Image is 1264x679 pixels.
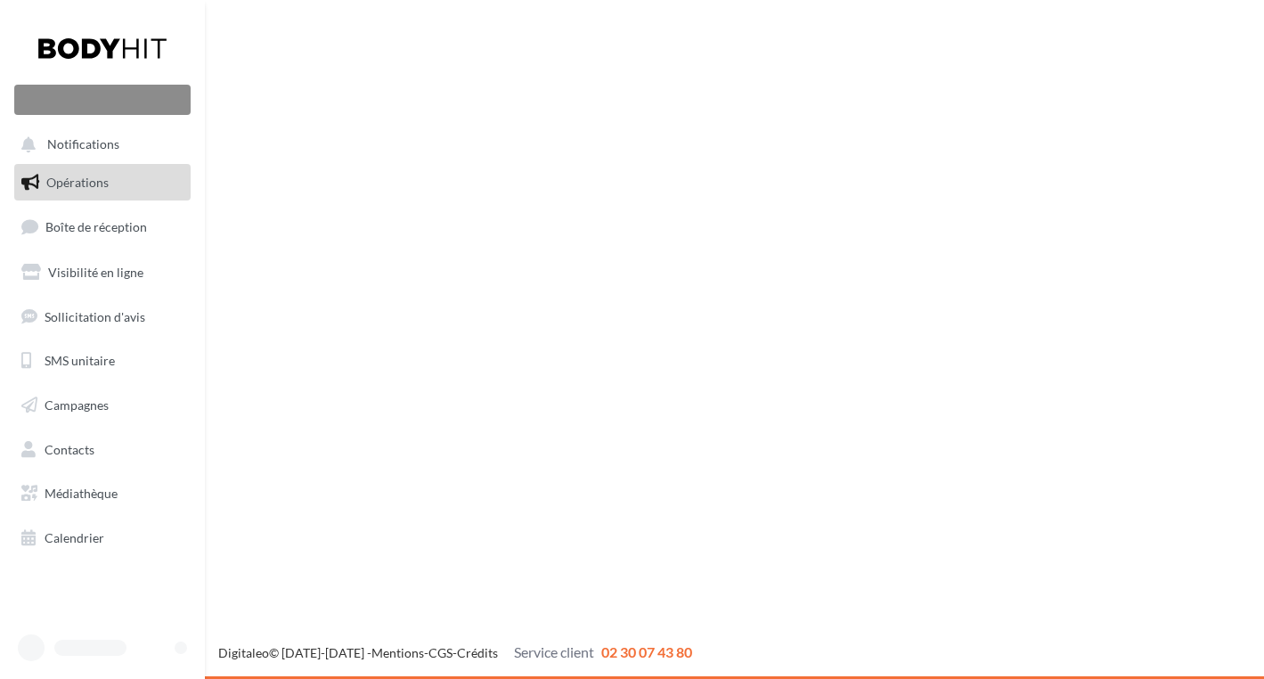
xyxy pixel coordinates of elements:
[45,486,118,501] span: Médiathèque
[457,645,498,660] a: Crédits
[14,85,191,115] div: Nouvelle campagne
[45,353,115,368] span: SMS unitaire
[46,175,109,190] span: Opérations
[11,342,194,380] a: SMS unitaire
[11,475,194,512] a: Médiathèque
[11,519,194,557] a: Calendrier
[601,643,692,660] span: 02 30 07 43 80
[514,643,594,660] span: Service client
[45,308,145,323] span: Sollicitation d'avis
[11,164,194,201] a: Opérations
[428,645,453,660] a: CGS
[45,530,104,545] span: Calendrier
[45,219,147,234] span: Boîte de réception
[218,645,269,660] a: Digitaleo
[11,299,194,336] a: Sollicitation d'avis
[11,431,194,469] a: Contacts
[11,208,194,246] a: Boîte de réception
[45,442,94,457] span: Contacts
[11,387,194,424] a: Campagnes
[371,645,424,660] a: Mentions
[47,137,119,152] span: Notifications
[48,265,143,280] span: Visibilité en ligne
[218,645,692,660] span: © [DATE]-[DATE] - - -
[45,397,109,413] span: Campagnes
[11,254,194,291] a: Visibilité en ligne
